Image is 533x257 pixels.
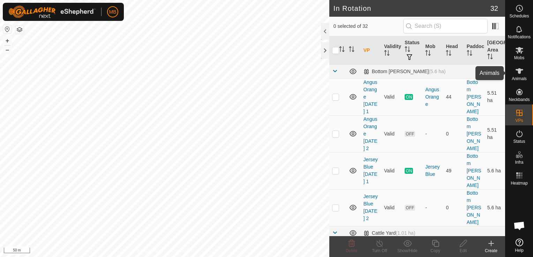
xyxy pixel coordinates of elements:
[346,248,358,253] span: Delete
[363,157,378,184] a: Jersey Blue [DATE] 1
[363,194,378,221] a: Jersey Blue [DATE] 2
[511,181,528,185] span: Heatmap
[467,51,472,57] p-sorticon: Activate to sort
[381,152,402,189] td: Valid
[477,248,505,254] div: Create
[515,160,523,164] span: Infra
[384,51,390,57] p-sorticon: Activate to sort
[393,248,421,254] div: Show/Hide
[443,152,464,189] td: 49
[487,55,493,60] p-sorticon: Activate to sort
[509,14,529,18] span: Schedules
[361,36,381,65] th: VP
[8,6,96,18] img: Gallagher Logo
[172,248,192,254] a: Contact Us
[443,78,464,115] td: 44
[3,37,12,45] button: +
[446,51,451,57] p-sorticon: Activate to sort
[514,56,524,60] span: Mobs
[381,36,402,65] th: Validity
[333,4,490,13] h2: In Rotation
[467,190,481,225] a: Bottom [PERSON_NAME]
[429,69,445,74] span: (5.6 ha)
[339,47,345,53] p-sorticon: Activate to sort
[505,236,533,255] a: Help
[425,130,440,138] div: -
[485,78,505,115] td: 5.51 ha
[443,36,464,65] th: Head
[422,36,443,65] th: Mob
[349,47,354,53] p-sorticon: Activate to sort
[485,36,505,65] th: [GEOGRAPHIC_DATA] Area
[363,69,446,75] div: Bottom [PERSON_NAME]
[137,248,163,254] a: Privacy Policy
[508,35,531,39] span: Notifications
[490,3,498,14] span: 32
[509,98,530,102] span: Neckbands
[515,248,524,252] span: Help
[513,139,525,143] span: Status
[403,19,488,33] input: Search (S)
[405,47,410,53] p-sorticon: Activate to sort
[421,248,449,254] div: Copy
[467,116,481,151] a: Bottom [PERSON_NAME]
[405,168,413,174] span: ON
[405,131,415,137] span: OFF
[402,36,422,65] th: Status
[363,116,377,151] a: Angus Orange [DATE] 2
[381,115,402,152] td: Valid
[15,25,24,34] button: Map Layers
[467,79,481,114] a: Bottom [PERSON_NAME]
[443,115,464,152] td: 0
[366,248,393,254] div: Turn Off
[443,189,464,226] td: 0
[405,94,413,100] span: ON
[425,86,440,108] div: Angus Orange
[485,115,505,152] td: 5.51 ha
[109,8,117,16] span: MB
[485,189,505,226] td: 5.6 ha
[396,230,415,236] span: (1.01 ha)
[333,23,403,30] span: 0 selected of 32
[363,79,377,114] a: Angus Orange [DATE] 1
[515,118,523,123] span: VPs
[464,36,485,65] th: Paddock
[467,153,481,188] a: Bottom [PERSON_NAME]
[3,25,12,33] button: Reset Map
[381,189,402,226] td: Valid
[363,230,415,236] div: Cattle Yard
[449,248,477,254] div: Edit
[512,77,527,81] span: Animals
[3,46,12,54] button: –
[425,51,431,57] p-sorticon: Activate to sort
[425,204,440,211] div: -
[405,205,415,211] span: OFF
[425,163,440,178] div: Jersey Blue
[485,152,505,189] td: 5.6 ha
[509,215,530,236] a: Open chat
[381,78,402,115] td: Valid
